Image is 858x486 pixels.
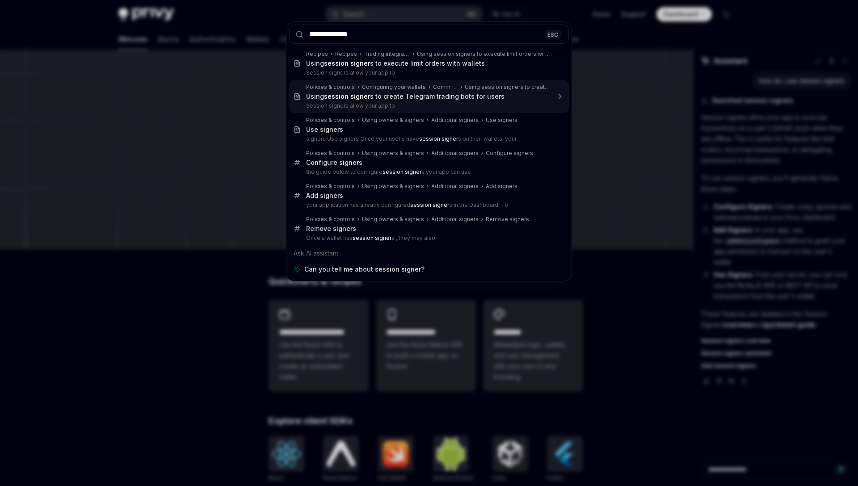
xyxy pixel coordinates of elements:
[306,225,356,233] div: Remove signers
[486,117,517,124] div: Use signers
[306,84,355,91] div: Policies & controls
[486,216,529,223] div: Remove signers
[486,150,533,157] div: Configure signers
[486,183,517,190] div: Add signers
[362,216,424,223] div: Using owners & signers
[306,235,550,242] p: Once a wallet has s , they may also
[431,150,479,157] div: Additional signers
[324,92,370,100] b: session signer
[304,265,425,274] span: Can you tell me about session signer?
[383,168,421,175] b: session signer
[306,117,355,124] div: Policies & controls
[410,201,449,208] b: session signer
[306,92,505,101] div: Using s to create Telegram trading bots for users
[353,235,391,241] b: session signer
[289,245,569,261] div: Ask AI assistant
[431,117,479,124] div: Additional signers
[306,159,362,167] div: Configure signers
[324,59,370,67] b: session signer
[306,126,343,134] div: Use signers
[431,216,479,223] div: Additional signers
[362,183,424,190] div: Using owners & signers
[306,168,550,176] p: the guide below to configure s your app can use
[306,150,355,157] div: Policies & controls
[362,84,426,91] div: Configuring your wallets
[306,192,343,200] div: Add signers
[433,84,458,91] div: Common use cases
[306,135,550,142] p: signers Use signers Once your user's have s on their wallets, your
[306,50,328,58] div: Recipes
[306,59,485,67] div: Using s to execute limit orders with wallets
[419,135,458,142] b: session signer
[417,50,550,58] div: Using session signers to execute limit orders with wallets
[465,84,550,91] div: Using session signers to create Telegram trading bots for users
[364,50,410,58] div: Trading integrations
[431,183,479,190] div: Additional signers
[335,50,357,58] div: Recipes
[306,69,550,76] p: Session signers allow your app to
[306,201,550,209] p: your application has already configured s in the Dashboard. To
[306,216,355,223] div: Policies & controls
[545,29,561,39] div: ESC
[362,150,424,157] div: Using owners & signers
[362,117,424,124] div: Using owners & signers
[306,102,550,109] p: Session signers allow your app to
[306,183,355,190] div: Policies & controls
